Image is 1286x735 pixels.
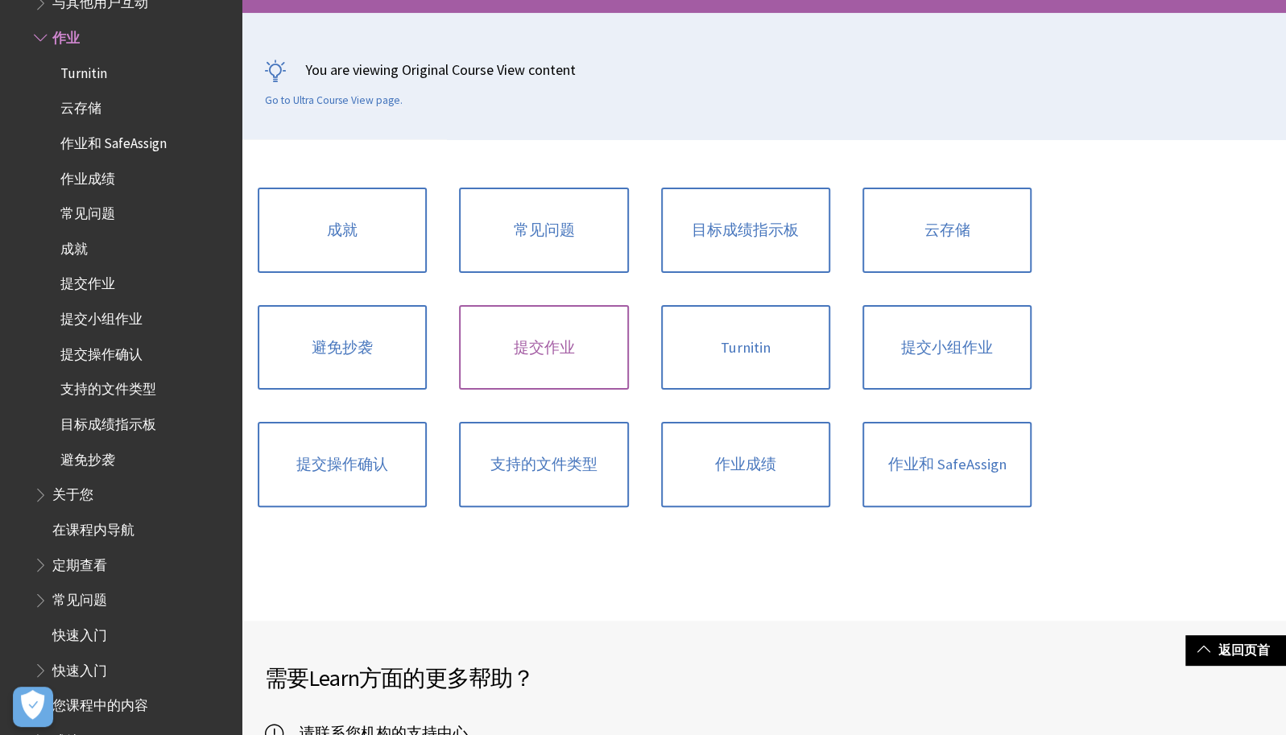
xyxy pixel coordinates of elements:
span: 云存储 [60,94,101,116]
a: 常见问题 [459,188,628,273]
a: 作业和 SafeAssign [862,422,1032,507]
span: 关于您 [52,481,93,503]
span: 避免抄袭 [60,446,115,468]
a: 提交小组作业 [862,305,1032,390]
span: Turnitin [60,60,107,81]
span: 成就 [60,235,88,257]
span: 提交操作确认 [60,341,143,362]
span: 定期查看 [52,551,107,573]
a: 避免抄袭 [258,305,427,390]
span: 目标成绩指示板 [60,411,156,432]
span: 快速入门 [52,657,107,679]
a: 提交操作确认 [258,422,427,507]
span: 作业和 SafeAssign [60,130,167,151]
span: 作业成绩 [60,165,115,187]
span: 常见问题 [52,587,107,609]
span: 提交作业 [60,270,115,292]
span: 常见问题 [60,200,115,221]
a: 目标成绩指示板 [661,188,830,273]
span: 快速入门 [52,621,107,643]
a: 返回页首 [1185,635,1286,665]
span: 您课程中的内容 [52,692,148,714]
a: 作业成绩 [661,422,830,507]
a: 成就 [258,188,427,273]
span: 作业 [52,24,80,46]
a: 提交作业 [459,305,628,390]
span: 在课程内导航 [52,516,134,538]
h2: 需要 方面的更多帮助？ [265,661,764,695]
span: 支持的文件类型 [60,376,156,398]
p: You are viewing Original Course View content [265,60,1263,80]
span: Learn [308,663,359,692]
a: 支持的文件类型 [459,422,628,507]
a: Go to Ultra Course View page. [265,93,403,108]
span: 提交小组作业 [60,305,143,327]
a: 云存储 [862,188,1032,273]
a: Turnitin [661,305,830,390]
button: Open Preferences [13,687,53,727]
